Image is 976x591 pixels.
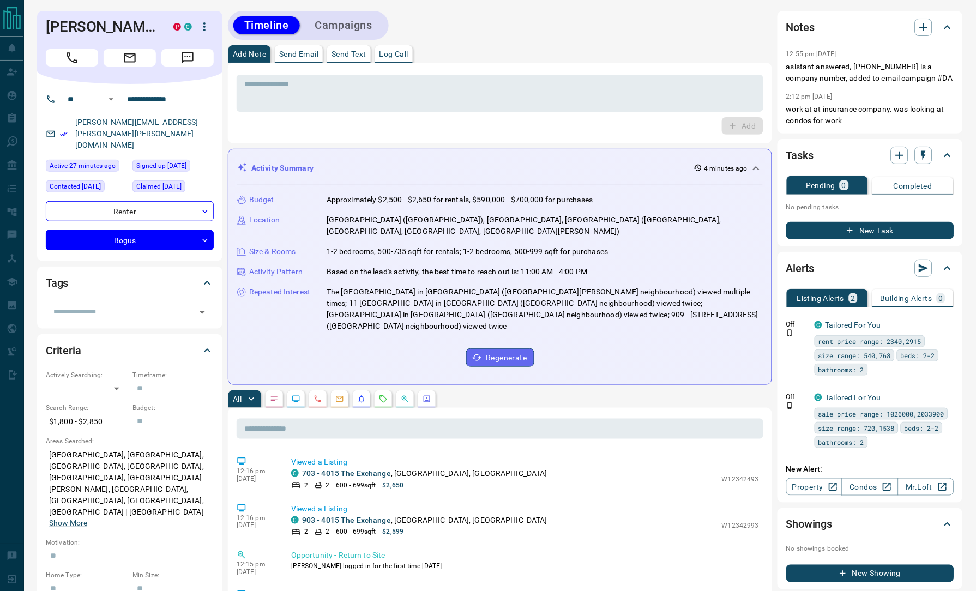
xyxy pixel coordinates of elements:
p: Off [786,319,808,329]
p: 12:16 pm [237,514,275,522]
div: Alerts [786,255,954,281]
p: asistant answered, [PHONE_NUMBER] is a company number, added to email campaign #DA [786,61,954,84]
p: Size & Rooms [249,246,296,257]
svg: Lead Browsing Activity [292,395,300,403]
p: No pending tasks [786,199,954,215]
svg: Notes [270,395,279,403]
div: Bogus [46,230,214,250]
p: 12:55 pm [DATE] [786,50,836,58]
p: [DATE] [237,522,275,529]
p: W12342493 [722,474,759,484]
p: [PERSON_NAME] logged in for the first time [DATE] [291,562,759,571]
p: Listing Alerts [797,294,845,302]
span: beds: 2-2 [905,423,939,433]
p: Budget: [132,403,214,413]
div: condos.ca [184,23,192,31]
div: condos.ca [815,321,822,329]
p: Send Email [279,50,318,58]
p: New Alert: [786,463,954,475]
span: Claimed [DATE] [136,181,182,192]
h1: [PERSON_NAME] [46,18,157,35]
p: Budget [249,194,274,206]
p: Home Type: [46,571,127,581]
span: size range: 540,768 [818,350,891,361]
p: Repeated Interest [249,286,310,298]
p: Search Range: [46,403,127,413]
a: 703 - 4015 The Exchange [302,469,391,478]
a: 903 - 4015 The Exchange [302,516,391,524]
span: Contacted [DATE] [50,181,101,192]
p: 600 - 699 sqft [336,527,376,537]
p: W12342993 [722,521,759,531]
p: $1,800 - $2,850 [46,413,127,431]
button: Campaigns [304,16,383,34]
span: Call [46,49,98,67]
svg: Calls [314,395,322,403]
p: Add Note [233,50,266,58]
p: Areas Searched: [46,436,214,446]
div: Showings [786,511,954,538]
p: , [GEOGRAPHIC_DATA], [GEOGRAPHIC_DATA] [302,468,547,479]
span: rent price range: 2340,2915 [818,336,921,347]
h2: Criteria [46,342,81,359]
div: Tasks [786,142,954,168]
button: Open [195,305,210,320]
p: Min Size: [132,571,214,581]
p: Send Text [332,50,366,58]
div: Thu Aug 14 2025 [46,160,127,175]
div: condos.ca [291,516,299,524]
button: Timeline [233,16,300,34]
p: 2 [326,527,329,537]
button: Open [105,93,118,106]
div: Notes [786,14,954,40]
p: Opportunity - Return to Site [291,550,759,562]
p: Based on the lead's activity, the best time to reach out is: 11:00 AM - 4:00 PM [327,266,587,278]
svg: Opportunities [401,395,409,403]
p: [DATE] [237,569,275,576]
p: 12:15 pm [237,561,275,569]
div: condos.ca [815,394,822,401]
p: [DATE] [237,475,275,483]
p: Motivation: [46,538,214,548]
p: 2:12 pm [DATE] [786,93,833,100]
p: 0 [842,182,846,189]
p: 12:16 pm [237,467,275,475]
span: Email [104,49,156,67]
div: Renter [46,201,214,221]
div: property.ca [173,23,181,31]
p: Completed [894,182,932,190]
svg: Push Notification Only [786,329,794,337]
p: Pending [806,182,835,189]
span: Active 27 minutes ago [50,160,116,171]
div: Mon Nov 29 2021 [132,160,214,175]
p: Viewed a Listing [291,456,759,468]
p: work at at insurance company. was looking at condos for work [786,104,954,126]
div: Tags [46,270,214,296]
p: Building Alerts [881,294,932,302]
p: Viewed a Listing [291,503,759,515]
svg: Emails [335,395,344,403]
p: No showings booked [786,544,954,554]
button: New Task [786,222,954,239]
div: condos.ca [291,469,299,477]
h2: Showings [786,516,833,533]
p: 2 [304,480,308,490]
p: Activity Pattern [249,266,303,278]
button: Regenerate [466,348,534,367]
h2: Tags [46,274,68,292]
a: Tailored For You [826,321,881,329]
div: Criteria [46,337,214,364]
p: [GEOGRAPHIC_DATA] ([GEOGRAPHIC_DATA]), [GEOGRAPHIC_DATA], [GEOGRAPHIC_DATA] ([GEOGRAPHIC_DATA], [... [327,214,763,237]
p: 600 - 699 sqft [336,480,376,490]
a: [PERSON_NAME][EMAIL_ADDRESS][PERSON_NAME][PERSON_NAME][DOMAIN_NAME] [75,118,198,149]
a: Tailored For You [826,393,881,402]
p: Actively Searching: [46,370,127,380]
p: , [GEOGRAPHIC_DATA], [GEOGRAPHIC_DATA] [302,515,547,526]
div: Tue Nov 30 2021 [132,180,214,196]
span: size range: 720,1538 [818,423,895,433]
button: New Showing [786,565,954,582]
p: All [233,395,242,403]
p: $2,650 [383,480,404,490]
h2: Notes [786,19,815,36]
a: Property [786,478,842,496]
